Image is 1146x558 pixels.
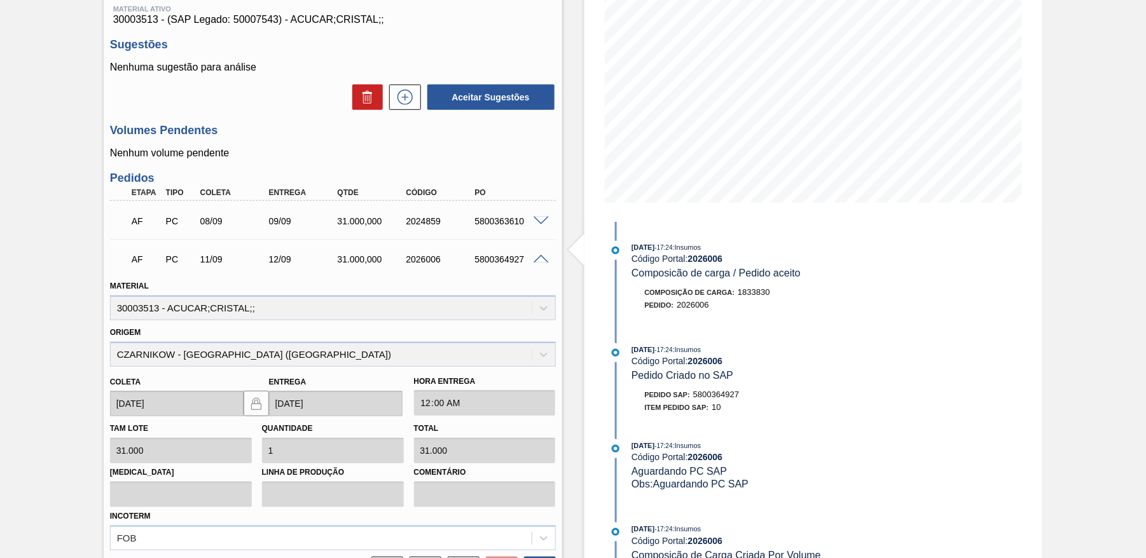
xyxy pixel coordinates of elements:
[128,188,164,197] div: Etapa
[632,254,934,264] div: Código Portal:
[117,533,137,543] div: FOB
[266,254,342,264] div: 12/09/2025
[110,124,556,137] h3: Volumes Pendentes
[632,536,934,546] div: Código Portal:
[383,85,421,110] div: Nova sugestão
[110,38,556,51] h3: Sugestões
[197,254,273,264] div: 11/09/2025
[163,216,198,226] div: Pedido de Compra
[414,372,556,391] label: Hora Entrega
[110,463,252,482] label: [MEDICAL_DATA]
[110,512,151,521] label: Incoterm
[688,356,723,366] strong: 2026006
[269,378,307,386] label: Entrega
[655,442,673,449] span: - 17:24
[738,287,770,297] span: 1833830
[128,245,164,273] div: Aguardando Faturamento
[471,254,548,264] div: 5800364927
[346,85,383,110] div: Excluir Sugestões
[427,85,555,110] button: Aceitar Sugestões
[110,62,556,73] p: Nenhuma sugestão para análise
[110,172,556,185] h3: Pedidos
[688,452,723,462] strong: 2026006
[244,391,269,416] button: locked
[632,479,749,489] span: Obs: Aguardando PC SAP
[673,243,701,251] span: : Insumos
[612,445,619,453] img: atual
[262,463,404,482] label: Linha de Produção
[249,396,264,411] img: locked
[632,243,654,251] span: [DATE]
[632,370,733,381] span: Pedido Criado no SAP
[266,188,342,197] div: Entrega
[688,254,723,264] strong: 2026006
[132,216,161,226] p: AF
[471,216,548,226] div: 5800363610
[132,254,161,264] p: AF
[110,378,141,386] label: Coleta
[612,528,619,536] img: atual
[632,442,654,449] span: [DATE]
[673,442,701,449] span: : Insumos
[110,147,556,159] p: Nenhum volume pendente
[113,5,553,13] span: Material ativo
[163,254,198,264] div: Pedido de Compra
[471,188,548,197] div: PO
[645,404,709,411] span: Item pedido SAP:
[632,346,654,353] span: [DATE]
[197,188,273,197] div: Coleta
[632,356,934,366] div: Código Portal:
[335,254,411,264] div: 31.000,000
[110,282,149,290] label: Material
[266,216,342,226] div: 09/09/2025
[262,424,313,433] label: Quantidade
[693,390,739,399] span: 5800364927
[677,300,709,310] span: 2026006
[113,14,553,25] span: 30003513 - (SAP Legado: 50007543) - ACUCAR;CRISTAL;;
[632,452,934,462] div: Código Portal:
[655,244,673,251] span: - 17:24
[335,188,411,197] div: Qtde
[163,188,198,197] div: Tipo
[128,207,164,235] div: Aguardando Faturamento
[110,424,148,433] label: Tam lote
[632,525,654,533] span: [DATE]
[673,525,701,533] span: : Insumos
[403,188,480,197] div: Código
[645,301,674,309] span: Pedido :
[645,289,735,296] span: Composição de Carga :
[110,328,141,337] label: Origem
[197,216,273,226] div: 08/09/2025
[612,247,619,254] img: atual
[414,424,439,433] label: Total
[632,268,801,278] span: Composicão de carga / Pedido aceito
[403,254,480,264] div: 2026006
[673,346,701,353] span: : Insumos
[655,346,673,353] span: - 17:24
[414,463,556,482] label: Comentário
[712,402,721,412] span: 10
[110,391,244,416] input: dd/mm/yyyy
[403,216,480,226] div: 2024859
[655,526,673,533] span: - 17:24
[269,391,403,416] input: dd/mm/yyyy
[612,349,619,357] img: atual
[688,536,723,546] strong: 2026006
[421,83,556,111] div: Aceitar Sugestões
[645,391,691,398] span: Pedido SAP:
[335,216,411,226] div: 31.000,000
[632,466,727,477] span: Aguardando PC SAP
